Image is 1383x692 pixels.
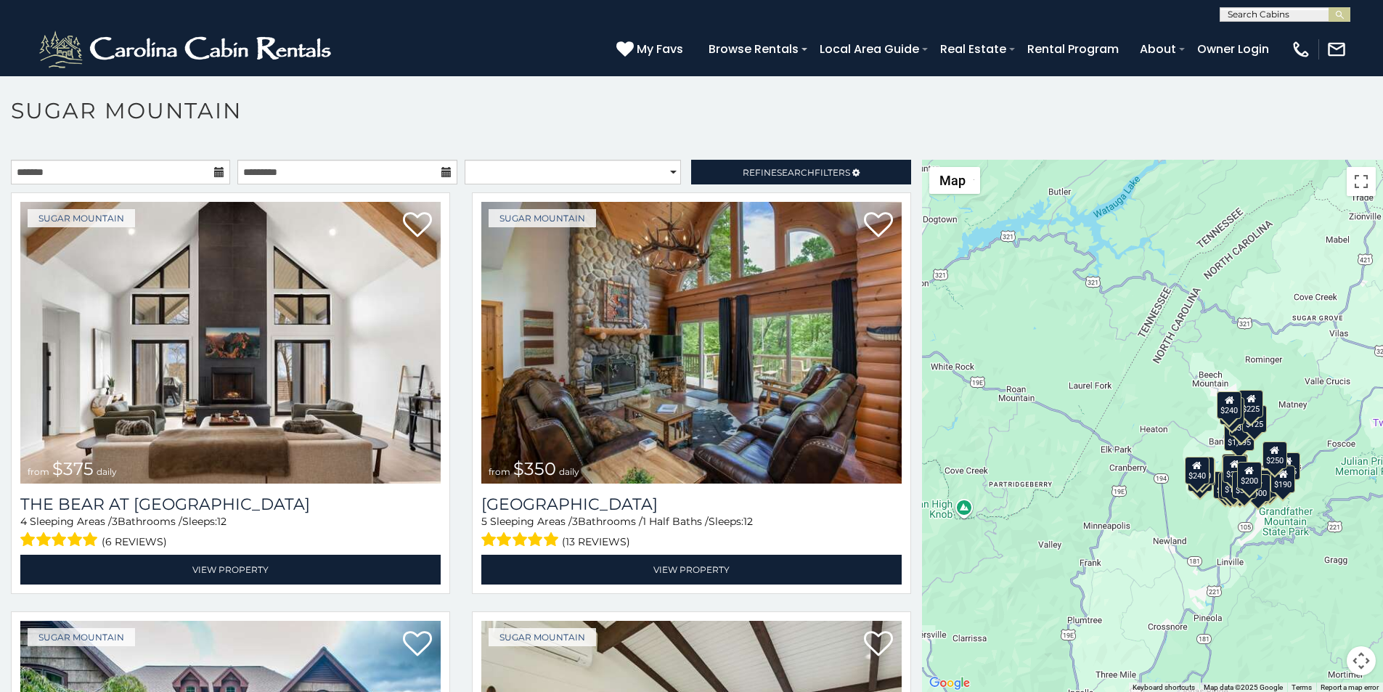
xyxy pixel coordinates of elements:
button: Change map style [929,167,980,194]
span: from [28,466,49,477]
div: $1,095 [1224,423,1255,451]
img: The Bear At Sugar Mountain [20,202,441,484]
div: $240 [1217,391,1242,419]
div: $175 [1221,471,1246,498]
a: Add to favorites [403,211,432,241]
a: Sugar Mountain [489,628,596,646]
a: View Property [481,555,902,585]
a: Grouse Moor Lodge from $350 daily [481,202,902,484]
span: (6 reviews) [102,532,167,551]
div: $155 [1276,452,1300,480]
div: $350 [1233,471,1257,499]
h3: The Bear At Sugar Mountain [20,494,441,514]
a: Report a map error [1321,683,1379,691]
a: Terms [1292,683,1312,691]
h3: Grouse Moor Lodge [481,494,902,514]
a: RefineSearchFilters [691,160,910,184]
a: Browse Rentals [701,36,806,62]
a: Real Estate [933,36,1013,62]
div: $190 [1222,454,1247,481]
button: Map camera controls [1347,646,1376,675]
span: 12 [743,515,753,528]
a: About [1133,36,1183,62]
div: $240 [1185,457,1209,484]
div: $300 [1223,455,1247,483]
span: daily [559,466,579,477]
a: [GEOGRAPHIC_DATA] [481,494,902,514]
span: daily [97,466,117,477]
span: 3 [572,515,578,528]
a: The Bear At Sugar Mountain from $375 daily [20,202,441,484]
span: 5 [481,515,487,528]
span: My Favs [637,40,683,58]
span: $350 [513,458,556,479]
div: $190 [1271,465,1296,493]
div: Sleeping Areas / Bathrooms / Sleeps: [20,514,441,551]
span: 4 [20,515,27,528]
span: Map [939,173,966,188]
a: Local Area Guide [812,36,926,62]
a: The Bear At [GEOGRAPHIC_DATA] [20,494,441,514]
a: Add to favorites [864,630,893,660]
span: Refine Filters [743,167,850,178]
div: $250 [1262,441,1287,469]
div: $195 [1253,470,1278,497]
a: Owner Login [1190,36,1276,62]
span: $375 [52,458,94,479]
span: (13 reviews) [562,532,630,551]
span: Map data ©2025 Google [1204,683,1283,691]
a: Sugar Mountain [28,209,135,227]
img: Grouse Moor Lodge [481,202,902,484]
a: Sugar Mountain [489,209,596,227]
img: mail-regular-white.png [1326,39,1347,60]
button: Toggle fullscreen view [1347,167,1376,196]
a: Sugar Mountain [28,628,135,646]
div: $155 [1219,472,1244,500]
a: View Property [20,555,441,585]
img: phone-regular-white.png [1291,39,1311,60]
span: 12 [217,515,227,528]
a: Rental Program [1020,36,1126,62]
div: $225 [1239,390,1264,418]
a: My Favs [616,40,687,59]
a: Add to favorites [403,630,432,660]
a: Add to favorites [864,211,893,241]
img: White-1-2.png [36,28,338,71]
span: Search [777,167,815,178]
span: from [489,466,510,477]
span: 3 [112,515,118,528]
span: 1 Half Baths / [642,515,709,528]
div: $200 [1237,462,1262,489]
div: $125 [1242,405,1267,433]
div: Sleeping Areas / Bathrooms / Sleeps: [481,514,902,551]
